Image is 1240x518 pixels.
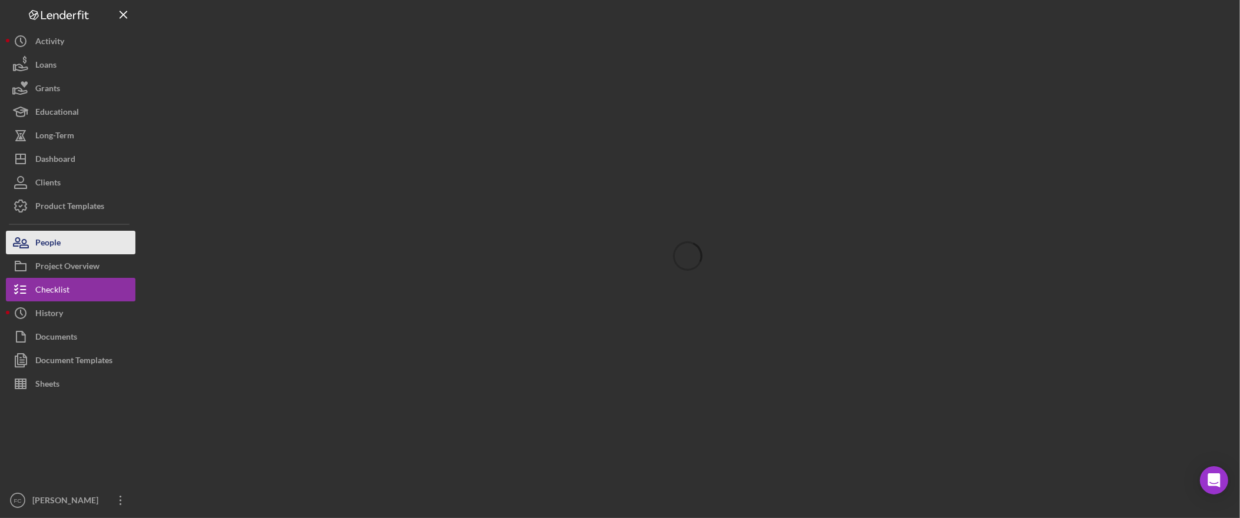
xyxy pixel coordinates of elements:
[35,124,74,150] div: Long-Term
[35,325,77,351] div: Documents
[6,77,135,100] button: Grants
[6,194,135,218] button: Product Templates
[35,147,75,174] div: Dashboard
[35,231,61,257] div: People
[6,100,135,124] button: Educational
[6,53,135,77] button: Loans
[35,77,60,103] div: Grants
[6,254,135,278] button: Project Overview
[6,124,135,147] button: Long-Term
[6,29,135,53] button: Activity
[35,194,104,221] div: Product Templates
[6,489,135,512] button: FC[PERSON_NAME]
[35,171,61,197] div: Clients
[6,171,135,194] button: Clients
[35,348,112,375] div: Document Templates
[6,325,135,348] button: Documents
[6,348,135,372] button: Document Templates
[35,100,79,127] div: Educational
[6,147,135,171] button: Dashboard
[1200,466,1228,494] div: Open Intercom Messenger
[6,231,135,254] button: People
[14,497,22,504] text: FC
[6,301,135,325] button: History
[29,489,106,515] div: [PERSON_NAME]
[35,53,57,79] div: Loans
[35,278,69,304] div: Checklist
[35,29,64,56] div: Activity
[6,278,135,301] button: Checklist
[35,254,100,281] div: Project Overview
[35,301,63,328] div: History
[6,372,135,396] button: Sheets
[35,372,59,399] div: Sheets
